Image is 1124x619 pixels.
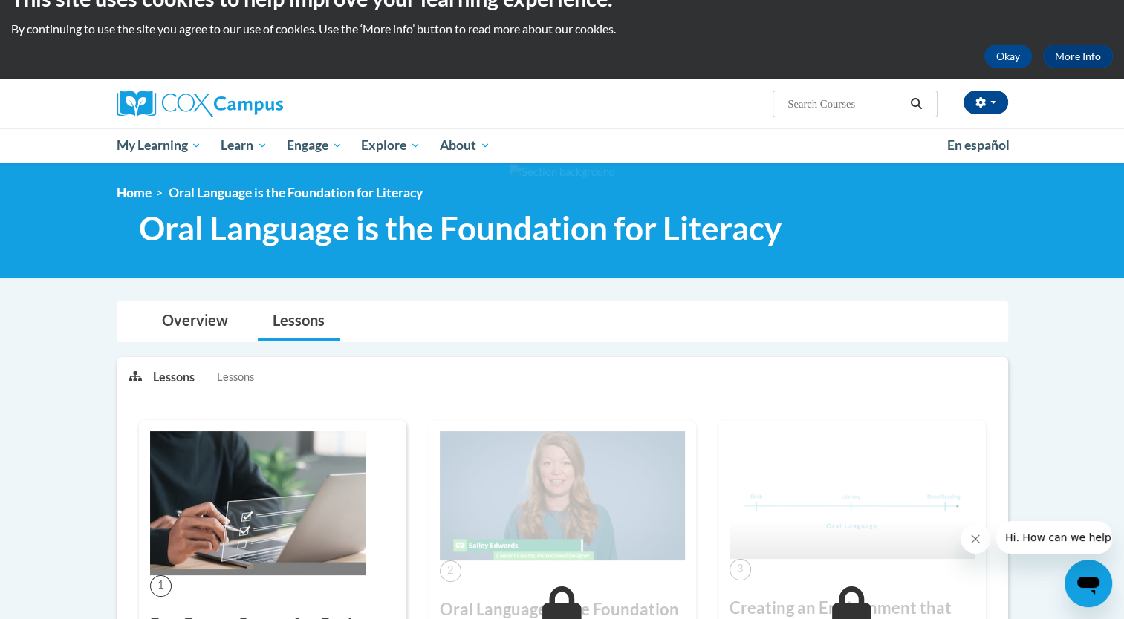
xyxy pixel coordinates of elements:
a: Explore [351,128,430,163]
a: Home [117,185,152,200]
button: Okay [984,45,1032,68]
a: More Info [1043,45,1113,68]
span: Engage [287,137,342,154]
img: Cox Campus [117,91,283,117]
span: En español [947,137,1010,153]
input: Search Courses [786,95,905,113]
span: 3 [730,559,751,580]
a: Engage [277,128,352,163]
span: 2 [440,560,461,582]
a: About [430,128,500,163]
img: Section background [510,164,615,180]
p: Lessons [153,369,195,385]
div: Main menu [94,128,1030,163]
iframe: Message from company [996,521,1112,554]
p: By continuing to use the site you agree to our use of cookies. Use the ‘More info’ button to read... [11,21,1113,37]
img: Course Image [440,431,685,560]
span: Oral Language is the Foundation for Literacy [169,185,423,200]
span: Hi. How can we help? [9,10,120,22]
span: Learn [221,137,267,154]
span: My Learning [116,137,201,154]
span: 1 [150,575,172,597]
a: Overview [147,302,243,341]
img: Course Image [730,431,975,559]
iframe: Button to launch messaging window [1065,560,1112,607]
a: My Learning [107,128,212,163]
a: Learn [211,128,277,163]
a: En español [938,130,1019,161]
span: About [440,137,490,154]
a: Lessons [258,302,340,341]
span: Oral Language is the Foundation for Literacy [139,209,782,248]
span: Lessons [217,369,254,385]
span: Explore [361,137,420,154]
button: Search [905,95,927,113]
img: Course Image [150,431,366,575]
iframe: Close message [961,524,990,554]
button: Account Settings [964,91,1008,114]
a: Cox Campus [117,91,399,117]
